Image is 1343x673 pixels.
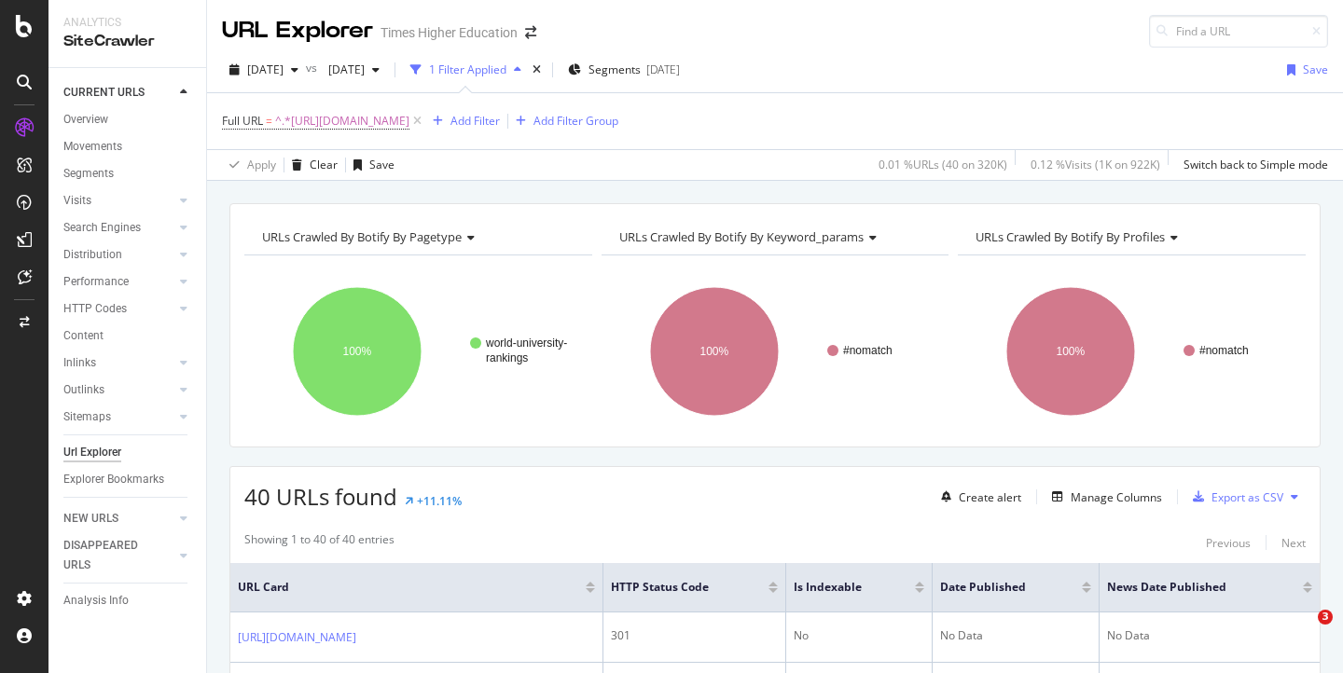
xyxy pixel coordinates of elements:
text: 100% [699,345,728,358]
div: Analysis Info [63,591,129,611]
a: Search Engines [63,218,174,238]
span: = [266,113,272,129]
a: [URL][DOMAIN_NAME] [238,628,356,647]
svg: A chart. [958,270,1301,433]
div: Outlinks [63,380,104,400]
a: DISAPPEARED URLS [63,536,174,575]
span: ^.*[URL][DOMAIN_NAME] [275,108,409,134]
div: Save [1303,62,1328,77]
div: Movements [63,137,122,157]
div: Segments [63,164,114,184]
span: 3 [1318,610,1333,625]
button: [DATE] [222,55,306,85]
svg: A chart. [602,270,945,433]
div: SiteCrawler [63,31,191,52]
div: Clear [310,157,338,172]
a: Content [63,326,193,346]
svg: A chart. [244,270,588,433]
button: Save [346,150,395,180]
div: +11.11% [417,493,462,509]
div: times [529,61,545,79]
button: Create alert [934,482,1021,512]
button: Segments[DATE] [561,55,687,85]
span: URLs Crawled By Botify By pagetype [262,228,462,245]
text: 100% [1057,345,1086,358]
a: Sitemaps [63,407,174,427]
div: URL Explorer [222,15,373,47]
div: Sitemaps [63,407,111,427]
div: Distribution [63,245,122,265]
div: 301 [611,627,778,644]
button: Previous [1206,531,1251,554]
div: arrow-right-arrow-left [525,26,536,39]
button: [DATE] [321,55,387,85]
a: Explorer Bookmarks [63,470,193,489]
div: Switch back to Simple mode [1184,157,1328,172]
a: Movements [63,137,193,157]
div: 0.01 % URLs ( 40 on 320K ) [879,157,1007,172]
div: Url Explorer [63,443,121,462]
button: Clear [284,150,338,180]
text: world-university- [485,336,567,350]
div: 1 Filter Applied [429,62,506,77]
button: Add Filter Group [508,110,618,132]
h4: URLs Crawled By Botify By pagetype [258,222,575,252]
a: HTTP Codes [63,299,174,319]
span: HTTP Status Code [611,579,741,596]
div: Overview [63,110,108,130]
iframe: Intercom live chat [1280,610,1324,654]
text: 100% [343,345,372,358]
div: Previous [1206,535,1251,551]
span: URL Card [238,579,581,596]
div: Showing 1 to 40 of 40 entries [244,531,395,554]
button: Export as CSV [1185,482,1283,512]
a: NEW URLS [63,509,174,529]
div: No Data [1107,627,1312,644]
text: #nomatch [1199,344,1249,357]
h4: URLs Crawled By Botify By keyword_params [616,222,933,252]
a: Analysis Info [63,591,193,611]
text: #nomatch [843,344,893,357]
div: Export as CSV [1211,489,1283,505]
div: Visits [63,191,91,211]
div: Explorer Bookmarks [63,470,164,489]
div: 0.12 % Visits ( 1K on 922K ) [1031,157,1160,172]
div: Times Higher Education [381,23,518,42]
span: vs [306,60,321,76]
div: Apply [247,157,276,172]
text: rankings [486,351,528,364]
button: Next [1281,531,1306,554]
div: Add Filter Group [533,113,618,129]
div: Search Engines [63,218,141,238]
span: Full URL [222,113,263,129]
div: Create alert [959,489,1021,505]
span: 2025 Sep. 26th [247,62,284,77]
span: URLs Crawled By Botify By profiles [976,228,1165,245]
span: Segments [588,62,641,77]
button: Apply [222,150,276,180]
span: Date Published [940,579,1054,596]
div: DISAPPEARED URLS [63,536,158,575]
div: [DATE] [646,62,680,77]
div: NEW URLS [63,509,118,529]
button: Add Filter [425,110,500,132]
div: Inlinks [63,353,96,373]
a: Inlinks [63,353,174,373]
h4: URLs Crawled By Botify By profiles [972,222,1289,252]
a: Visits [63,191,174,211]
a: Overview [63,110,193,130]
a: Distribution [63,245,174,265]
span: Is Indexable [794,579,887,596]
span: 2025 Aug. 26th [321,62,365,77]
div: Next [1281,535,1306,551]
button: Save [1280,55,1328,85]
div: Save [369,157,395,172]
button: Switch back to Simple mode [1176,150,1328,180]
span: 40 URLs found [244,481,397,512]
a: Url Explorer [63,443,193,462]
a: Segments [63,164,193,184]
div: HTTP Codes [63,299,127,319]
